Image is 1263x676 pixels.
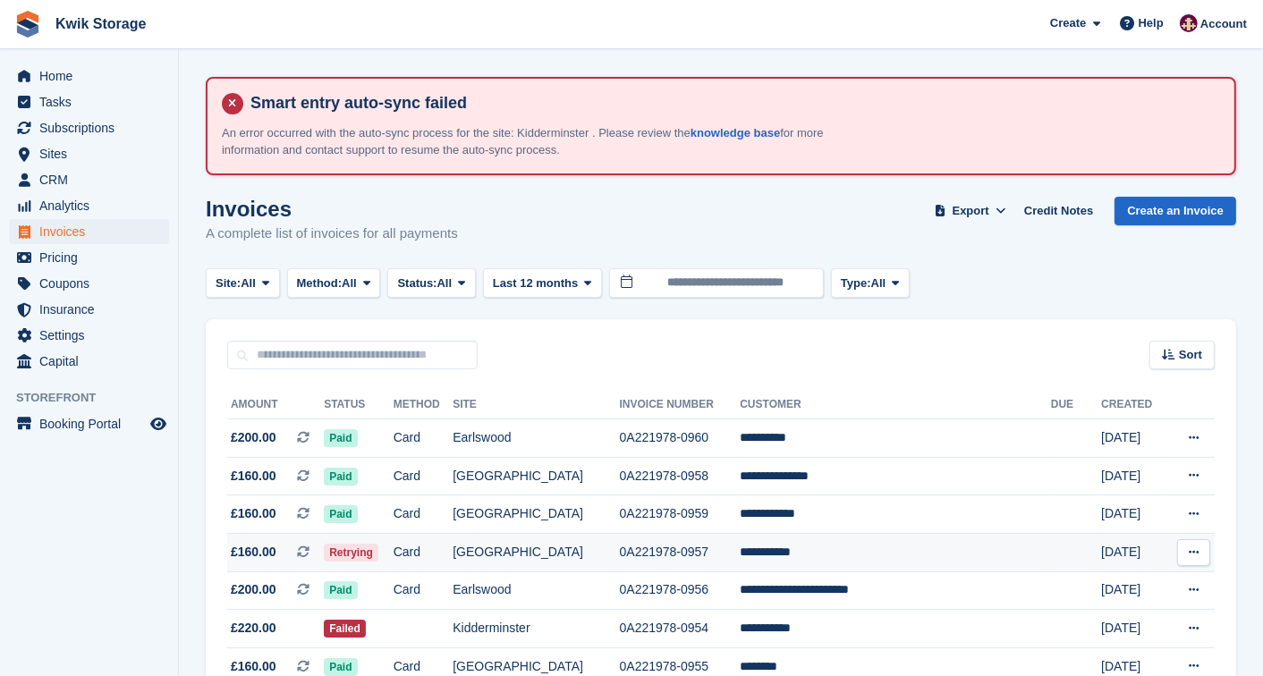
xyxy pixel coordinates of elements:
a: menu [9,63,169,89]
td: Card [394,419,453,458]
td: [DATE] [1101,457,1166,495]
span: £200.00 [231,428,276,447]
span: Insurance [39,297,147,322]
td: Earlswood [453,419,619,458]
span: Paid [324,505,357,523]
th: Invoice Number [620,391,741,419]
span: Home [39,63,147,89]
span: Coupons [39,271,147,296]
button: Last 12 months [483,268,602,298]
a: menu [9,271,169,296]
button: Site: All [206,268,280,298]
a: menu [9,297,169,322]
span: Sites [39,141,147,166]
span: £160.00 [231,467,276,486]
span: £200.00 [231,580,276,599]
a: menu [9,141,169,166]
span: Method: [297,275,343,292]
button: Status: All [387,268,475,298]
th: Method [394,391,453,419]
a: menu [9,89,169,114]
span: Settings [39,323,147,348]
span: Tasks [39,89,147,114]
span: Status: [397,275,437,292]
span: Paid [324,581,357,599]
span: Account [1200,15,1247,33]
td: Earlswood [453,571,619,610]
a: menu [9,167,169,192]
th: Status [324,391,394,419]
a: Preview store [148,413,169,435]
span: Analytics [39,193,147,218]
th: Customer [740,391,1051,419]
span: CRM [39,167,147,192]
td: [DATE] [1101,419,1166,458]
td: [DATE] [1101,495,1166,534]
span: Help [1139,14,1164,32]
th: Amount [227,391,324,419]
a: knowledge base [691,126,780,139]
button: Export [931,197,1010,226]
span: All [342,275,357,292]
span: All [871,275,886,292]
td: Card [394,457,453,495]
span: Retrying [324,544,378,562]
span: Site: [216,275,241,292]
td: [DATE] [1101,610,1166,648]
th: Due [1051,391,1101,419]
span: Storefront [16,389,178,407]
a: menu [9,193,169,218]
span: Capital [39,349,147,374]
h4: Smart entry auto-sync failed [243,93,1220,114]
a: menu [9,219,169,244]
td: Card [394,533,453,571]
td: [GEOGRAPHIC_DATA] [453,533,619,571]
td: Kidderminster [453,610,619,648]
a: menu [9,245,169,270]
td: 0A221978-0960 [620,419,741,458]
td: Card [394,571,453,610]
span: Invoices [39,219,147,244]
td: 0A221978-0959 [620,495,741,534]
td: 0A221978-0954 [620,610,741,648]
td: [GEOGRAPHIC_DATA] [453,457,619,495]
a: Kwik Storage [48,9,153,38]
a: menu [9,115,169,140]
span: Paid [324,429,357,447]
img: stora-icon-8386f47178a22dfd0bd8f6a31ec36ba5ce8667c1dd55bd0f319d3a0aa187defe.svg [14,11,41,38]
span: Pricing [39,245,147,270]
span: All [241,275,256,292]
span: Last 12 months [493,275,578,292]
span: £160.00 [231,657,276,676]
th: Created [1101,391,1166,419]
button: Method: All [287,268,381,298]
th: Site [453,391,619,419]
a: menu [9,349,169,374]
td: 0A221978-0956 [620,571,741,610]
span: Booking Portal [39,411,147,436]
span: £160.00 [231,543,276,562]
span: Failed [324,620,366,638]
td: [DATE] [1101,571,1166,610]
td: 0A221978-0958 [620,457,741,495]
p: An error occurred with the auto-sync process for the site: Kidderminster . Please review the for ... [222,124,848,159]
span: Create [1050,14,1086,32]
a: menu [9,411,169,436]
span: All [437,275,453,292]
a: Credit Notes [1017,197,1100,226]
span: Paid [324,468,357,486]
td: 0A221978-0957 [620,533,741,571]
img: ellie tragonette [1180,14,1198,32]
h1: Invoices [206,197,458,221]
span: £160.00 [231,504,276,523]
td: [DATE] [1101,533,1166,571]
span: £220.00 [231,619,276,638]
span: Sort [1179,346,1202,364]
span: Export [953,202,989,220]
td: Card [394,495,453,534]
p: A complete list of invoices for all payments [206,224,458,244]
span: Type: [841,275,871,292]
a: menu [9,323,169,348]
a: Create an Invoice [1115,197,1236,226]
td: [GEOGRAPHIC_DATA] [453,495,619,534]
